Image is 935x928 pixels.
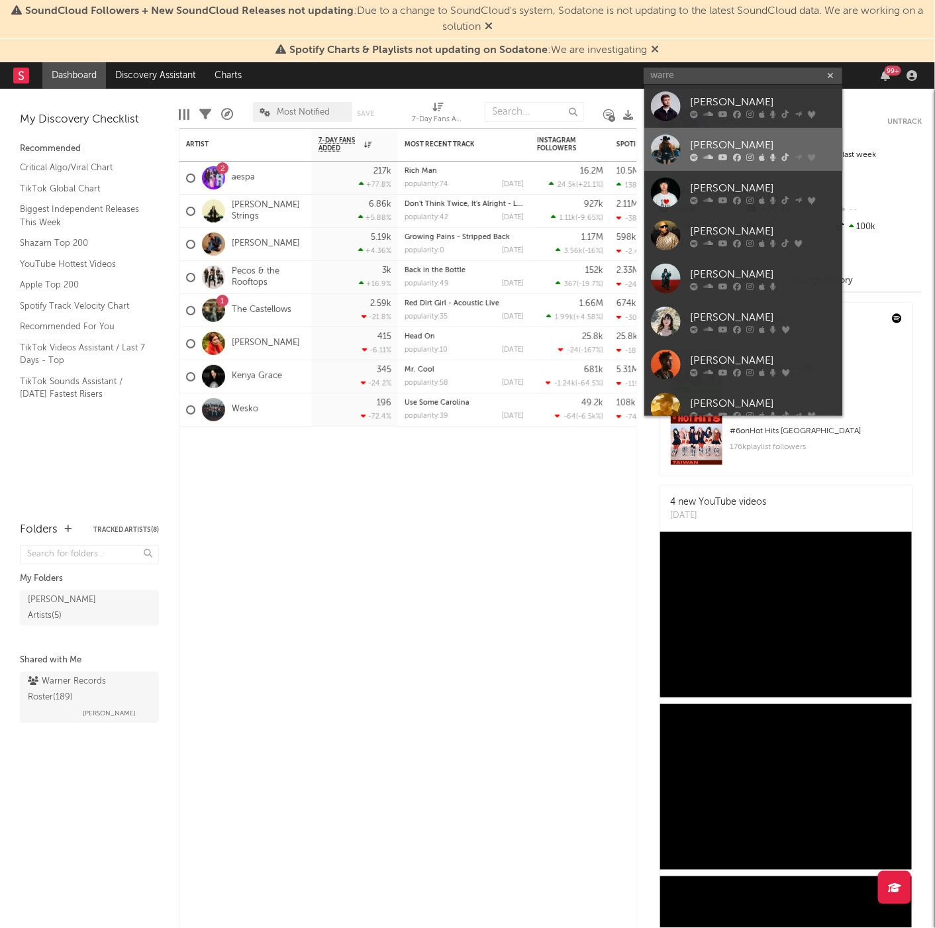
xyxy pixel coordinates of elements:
[42,62,106,89] a: Dashboard
[556,246,603,255] div: ( )
[885,66,901,76] div: 99 +
[549,180,603,189] div: ( )
[405,413,448,420] div: popularity: 39
[377,399,391,407] div: 196
[616,140,716,148] div: Spotify Monthly Listeners
[20,236,146,250] a: Shazam Top 200
[546,313,603,321] div: ( )
[616,167,640,176] div: 10.5M
[232,404,258,415] a: Wesko
[28,592,121,624] div: [PERSON_NAME] Artists ( 5 )
[558,346,603,354] div: ( )
[405,234,510,241] a: Growing Pains - Stripped Back
[564,281,577,288] span: 367
[20,571,159,587] div: My Folders
[652,45,660,56] span: Dismiss
[377,366,391,374] div: 345
[670,495,766,509] div: 4 new YouTube videos
[359,280,391,288] div: +16.9 %
[644,257,843,300] a: [PERSON_NAME]
[20,522,58,538] div: Folders
[558,181,576,189] span: 24.5k
[232,338,300,349] a: [PERSON_NAME]
[405,313,448,321] div: popularity: 35
[93,527,159,533] button: Tracked Artists(8)
[564,248,583,255] span: 3.56k
[691,95,836,111] div: [PERSON_NAME]
[578,181,601,189] span: +21.1 %
[277,108,330,117] span: Most Notified
[644,300,843,343] a: [PERSON_NAME]
[644,386,843,429] a: [PERSON_NAME]
[577,380,601,387] span: -64.5 %
[199,95,211,134] div: Filters
[362,313,391,321] div: -21.8 %
[537,136,583,152] div: Instagram Followers
[405,380,448,387] div: popularity: 58
[555,412,603,421] div: ( )
[370,299,391,308] div: 2.59k
[616,266,640,275] div: 2.33M
[20,181,146,196] a: TikTok Global Chart
[405,300,524,307] div: Red Dirt Girl - Acoustic Live
[881,70,890,81] button: 99+
[412,112,465,128] div: 7-Day Fans Added (7-Day Fans Added)
[584,366,603,374] div: 681k
[691,310,836,326] div: [PERSON_NAME]
[232,238,300,250] a: [PERSON_NAME]
[555,314,573,321] span: 1.99k
[20,374,146,401] a: TikTok Sounds Assistant / [DATE] Fastest Risers
[405,280,449,287] div: popularity: 49
[405,168,524,175] div: Rich Man
[691,353,836,369] div: [PERSON_NAME]
[20,202,146,229] a: Biggest Independent Releases This Week
[616,399,636,407] div: 108k
[580,167,603,176] div: 16.2M
[232,371,282,382] a: Kenya Grace
[670,509,766,523] div: [DATE]
[20,257,146,272] a: YouTube Hottest Videos
[412,95,465,134] div: 7-Day Fans Added (7-Day Fans Added)
[290,45,648,56] span: : We are investigating
[232,200,305,223] a: [PERSON_NAME] Strings
[83,705,136,721] span: [PERSON_NAME]
[584,200,603,209] div: 927k
[585,248,601,255] span: -16 %
[405,234,524,241] div: Growing Pains - Stripped Back
[691,181,836,197] div: [PERSON_NAME]
[405,346,448,354] div: popularity: 10
[405,267,524,274] div: Back in the Bottle
[358,246,391,255] div: +4.36 %
[362,346,391,354] div: -6.11 %
[20,545,159,564] input: Search for folders...
[564,413,576,421] span: -64
[560,215,575,222] span: 1.11k
[20,112,159,128] div: My Discovery Checklist
[581,399,603,407] div: 49.2k
[834,219,922,236] div: 100k
[691,138,836,154] div: [PERSON_NAME]
[405,247,444,254] div: popularity: 0
[551,213,603,222] div: ( )
[577,215,601,222] span: -9.65 %
[20,672,159,723] a: Warner Records Roster(189)[PERSON_NAME]
[644,85,843,128] a: [PERSON_NAME]
[616,247,648,256] div: -2.49k
[616,346,641,355] div: -188
[502,380,524,387] div: [DATE]
[405,140,504,148] div: Most Recent Track
[357,110,374,117] button: Save
[887,115,922,129] button: Untrack
[20,652,159,668] div: Shared with Me
[405,333,435,340] a: Head On
[26,6,924,32] span: : Due to a change to SoundCloud's system, Sodatone is not updating to the latest SoundCloud data....
[616,214,648,223] div: -38.6k
[644,171,843,214] a: [PERSON_NAME]
[691,224,836,240] div: [PERSON_NAME]
[616,233,636,242] div: 598k
[361,379,391,387] div: -24.2 %
[485,102,584,122] input: Search...
[373,167,391,176] div: 217k
[377,333,391,341] div: 415
[502,247,524,254] div: [DATE]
